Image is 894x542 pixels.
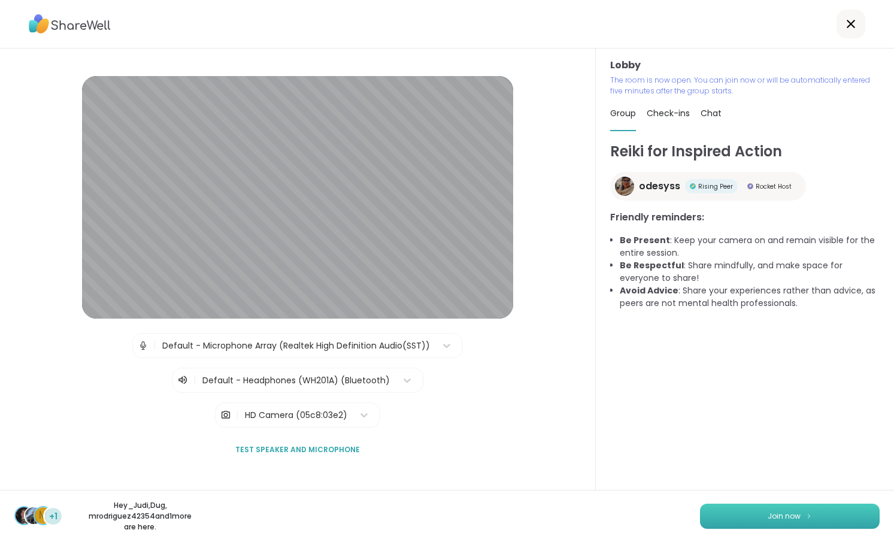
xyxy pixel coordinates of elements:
span: Join now [768,511,801,522]
b: Avoid Advice [620,284,678,296]
div: Default - Microphone Array (Realtek High Definition Audio(SST)) [162,340,430,352]
span: Group [610,107,636,119]
img: Rising Peer [690,183,696,189]
div: HD Camera (05c8:03e2) [245,409,347,422]
span: Rising Peer [698,182,733,191]
span: Test speaker and microphone [235,444,360,455]
a: odesyssodesyssRising PeerRising PeerRocket HostRocket Host [610,172,806,201]
li: : Keep your camera on and remain visible for the entire session. [620,234,880,259]
span: | [236,403,239,427]
button: Join now [700,504,880,529]
img: ShareWell Logo [29,10,111,38]
p: Hey_Judi , Dug , mrodriguez42354 and 1 more are here. [73,500,207,532]
li: : Share mindfully, and make space for everyone to share! [620,259,880,284]
p: The room is now open. You can join now or will be automatically entered five minutes after the gr... [610,75,880,96]
b: Be Present [620,234,670,246]
span: Rocket Host [756,182,792,191]
span: Chat [701,107,722,119]
b: Be Respectful [620,259,684,271]
h3: Friendly reminders: [610,210,880,225]
img: odesyss [615,177,634,196]
h1: Reiki for Inspired Action [610,141,880,162]
span: Check-ins [647,107,690,119]
span: odesyss [639,179,680,193]
h3: Lobby [610,58,880,72]
img: Microphone [138,334,149,358]
img: Rocket Host [747,183,753,189]
span: | [193,373,196,387]
img: Dug [25,507,42,524]
img: Camera [220,403,231,427]
img: ShareWell Logomark [805,513,813,519]
span: m [39,508,47,523]
span: +1 [49,510,57,523]
button: Test speaker and microphone [231,437,365,462]
span: | [153,334,156,358]
li: : Share your experiences rather than advice, as peers are not mental health professionals. [620,284,880,310]
img: Hey_Judi [16,507,32,524]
